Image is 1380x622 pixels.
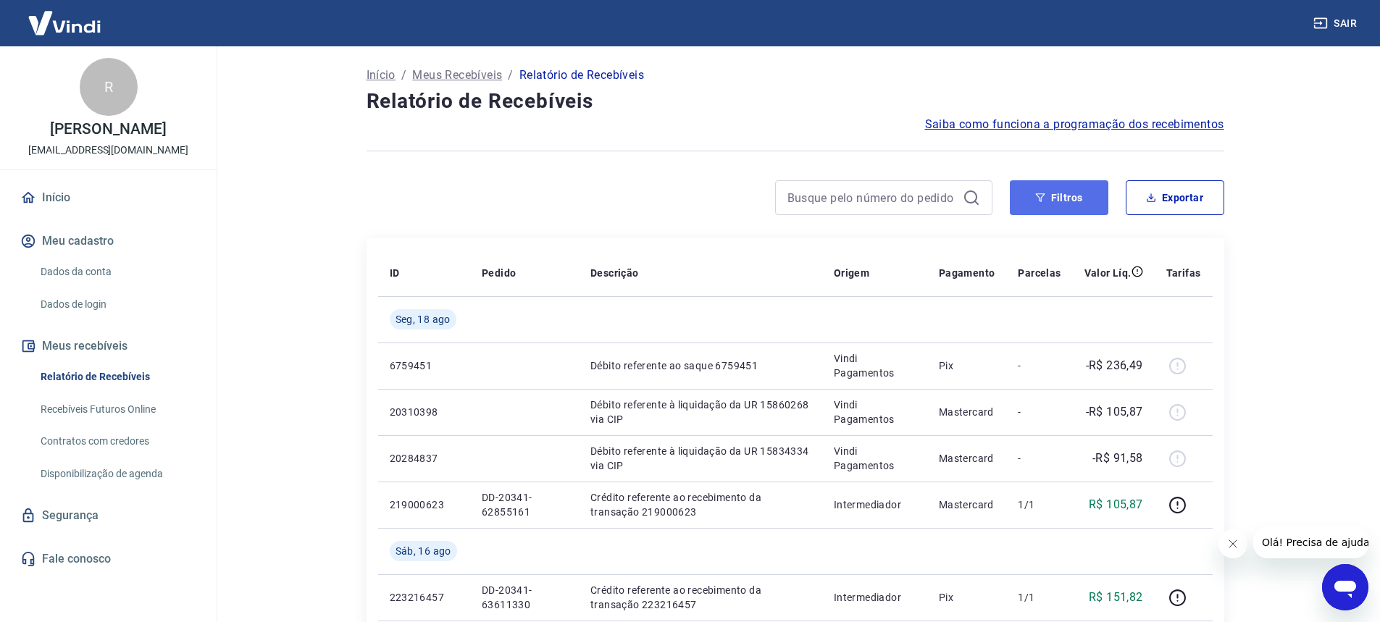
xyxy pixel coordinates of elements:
[17,225,199,257] button: Meu cadastro
[834,590,916,605] p: Intermediador
[925,116,1224,133] a: Saiba como funciona a programação dos recebimentos
[1253,526,1368,558] iframe: Mensagem da empresa
[939,405,995,419] p: Mastercard
[390,590,459,605] p: 223216457
[1018,497,1061,512] p: 1/1
[1084,266,1132,280] p: Valor Líq.
[482,490,567,519] p: DD-20341-62855161
[590,444,811,473] p: Débito referente à liquidação da UR 15834334 via CIP
[590,266,639,280] p: Descrição
[482,583,567,612] p: DD-20341-63611330
[17,330,199,362] button: Meus recebíveis
[1018,590,1061,605] p: 1/1
[28,143,188,158] p: [EMAIL_ADDRESS][DOMAIN_NAME]
[939,266,995,280] p: Pagamento
[834,266,869,280] p: Origem
[834,351,916,380] p: Vindi Pagamentos
[1126,180,1224,215] button: Exportar
[1010,180,1108,215] button: Filtros
[367,67,396,84] a: Início
[396,544,451,558] span: Sáb, 16 ago
[590,398,811,426] p: Débito referente à liquidação da UR 15860268 via CIP
[17,182,199,214] a: Início
[1086,357,1143,374] p: -R$ 236,49
[939,590,995,605] p: Pix
[80,58,138,116] div: R
[412,67,502,84] a: Meus Recebíveis
[35,459,199,489] a: Disponibilização de agenda
[834,398,916,426] p: Vindi Pagamentos
[50,122,166,137] p: [PERSON_NAME]
[1018,405,1061,419] p: -
[939,358,995,373] p: Pix
[1018,266,1061,280] p: Parcelas
[1018,358,1061,373] p: -
[35,290,199,319] a: Dados de login
[939,451,995,466] p: Mastercard
[1166,266,1201,280] p: Tarifas
[834,497,916,512] p: Intermediador
[17,1,112,45] img: Vindi
[35,257,199,287] a: Dados da conta
[590,358,811,373] p: Débito referente ao saque 6759451
[1218,529,1247,558] iframe: Fechar mensagem
[390,405,459,419] p: 20310398
[1018,451,1061,466] p: -
[590,583,811,612] p: Crédito referente ao recebimento da transação 223216457
[834,444,916,473] p: Vindi Pagamentos
[17,500,199,531] a: Segurança
[1089,589,1143,606] p: R$ 151,82
[1086,403,1143,421] p: -R$ 105,87
[35,362,199,392] a: Relatório de Recebíveis
[787,187,957,209] input: Busque pelo número do pedido
[1089,496,1143,513] p: R$ 105,87
[401,67,406,84] p: /
[9,10,122,22] span: Olá! Precisa de ajuda?
[590,490,811,519] p: Crédito referente ao recebimento da transação 219000623
[519,67,644,84] p: Relatório de Recebíveis
[482,266,516,280] p: Pedido
[17,543,199,575] a: Fale conosco
[939,497,995,512] p: Mastercard
[390,358,459,373] p: 6759451
[1310,10,1363,37] button: Sair
[508,67,513,84] p: /
[35,395,199,424] a: Recebíveis Futuros Online
[390,451,459,466] p: 20284837
[396,312,451,327] span: Seg, 18 ago
[1092,450,1143,467] p: -R$ 91,58
[1322,564,1368,610] iframe: Botão para abrir a janela de mensagens
[35,426,199,456] a: Contratos com credores
[367,87,1224,116] h4: Relatório de Recebíveis
[390,266,400,280] p: ID
[390,497,459,512] p: 219000623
